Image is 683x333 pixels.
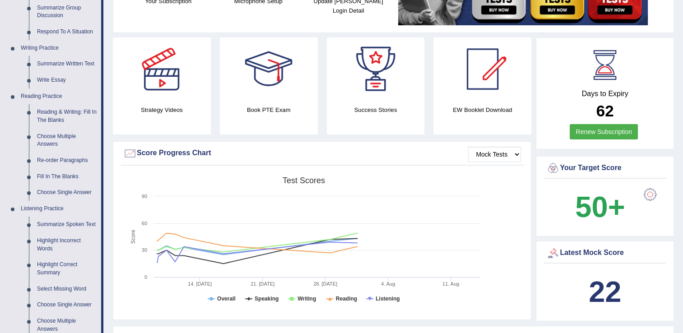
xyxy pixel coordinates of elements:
tspan: 4. Aug [381,281,395,287]
a: Write Essay [33,72,101,88]
a: Choose Single Answer [33,185,101,201]
a: Reading & Writing: Fill In The Blanks [33,104,101,128]
h4: Strategy Videos [113,105,211,115]
a: Re-order Paragraphs [33,153,101,169]
tspan: 28. [DATE] [313,281,337,287]
text: 30 [142,247,147,253]
a: Summarize Written Text [33,56,101,72]
b: 22 [589,275,621,308]
a: Listening Practice [17,201,101,217]
tspan: Score [130,230,136,244]
a: Fill In The Blanks [33,169,101,185]
a: Choose Multiple Answers [33,129,101,153]
text: 60 [142,221,147,226]
a: Summarize Spoken Text [33,217,101,233]
tspan: Reading [336,296,357,302]
a: Writing Practice [17,40,101,56]
text: 0 [144,274,147,280]
a: Reading Practice [17,88,101,105]
a: Renew Subscription [570,124,638,139]
h4: Book PTE Exam [220,105,318,115]
a: Select Missing Word [33,281,101,297]
div: Your Target Score [546,162,664,175]
a: Respond To A Situation [33,24,101,40]
h4: Success Stories [327,105,425,115]
h4: EW Booklet Download [433,105,531,115]
tspan: Speaking [255,296,279,302]
tspan: Overall [217,296,236,302]
tspan: Listening [376,296,400,302]
a: Choose Single Answer [33,297,101,313]
a: Highlight Incorrect Words [33,233,101,257]
b: 50+ [575,190,625,223]
tspan: 21. [DATE] [251,281,274,287]
tspan: 11. Aug [442,281,459,287]
text: 90 [142,194,147,199]
h4: Days to Expiry [546,90,664,98]
tspan: Test scores [283,176,325,185]
div: Latest Mock Score [546,246,664,260]
tspan: 14. [DATE] [188,281,212,287]
b: 62 [596,102,614,120]
a: Highlight Correct Summary [33,257,101,281]
div: Score Progress Chart [123,147,521,160]
tspan: Writing [297,296,316,302]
